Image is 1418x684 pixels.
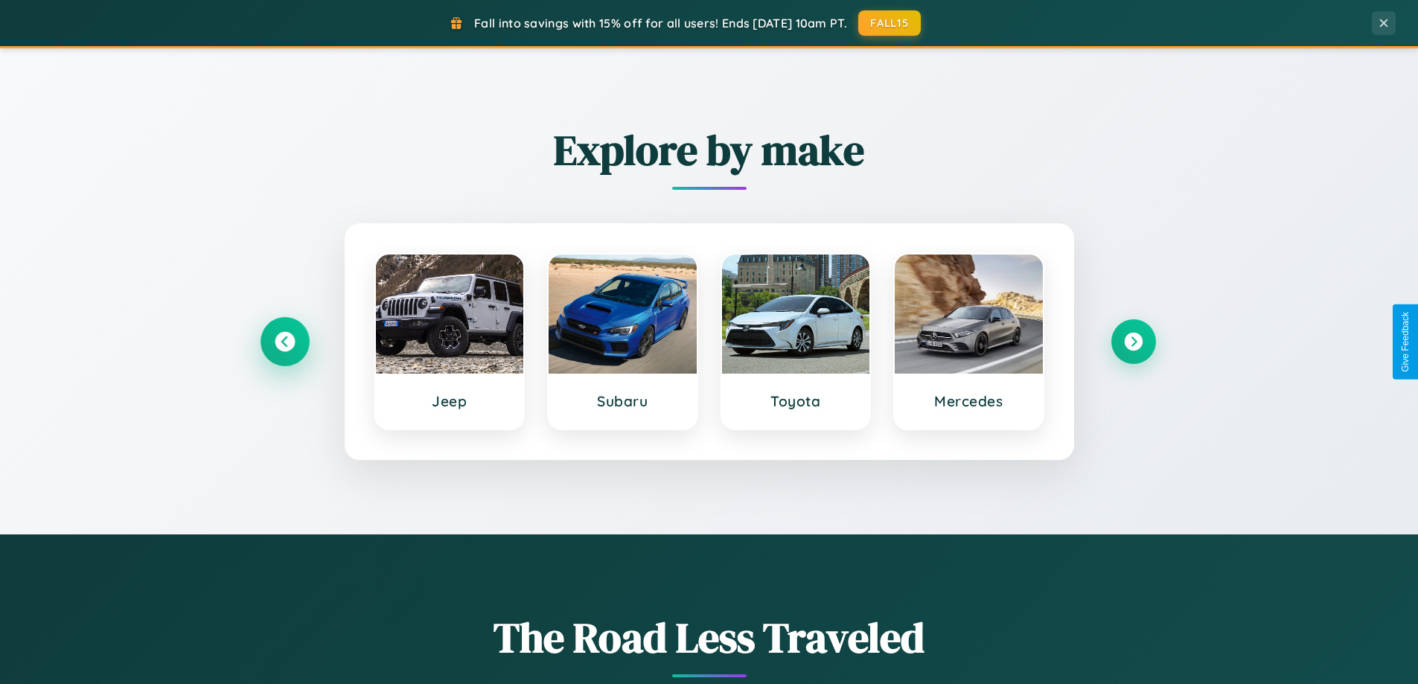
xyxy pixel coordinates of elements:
h3: Subaru [563,392,682,410]
h1: The Road Less Traveled [263,609,1156,666]
span: Fall into savings with 15% off for all users! Ends [DATE] 10am PT. [474,16,847,31]
h2: Explore by make [263,121,1156,179]
h3: Toyota [737,392,855,410]
h3: Jeep [391,392,509,410]
div: Give Feedback [1400,312,1411,372]
button: FALL15 [858,10,921,36]
h3: Mercedes [910,392,1028,410]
